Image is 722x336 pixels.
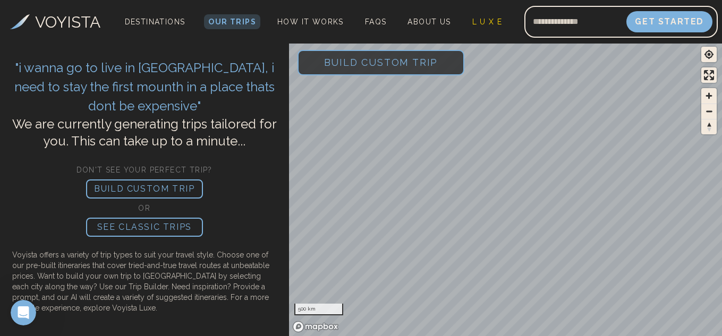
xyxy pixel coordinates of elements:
button: Reset bearing to north [701,119,717,134]
span: L U X E [472,18,503,26]
span: About Us [407,18,451,26]
span: FAQs [365,18,387,26]
span: Reset bearing to north [701,119,717,134]
button: Get Started [626,11,712,32]
p: Voyista offers a variety of trip types to suit your travel style. Choose one of our pre-built iti... [8,241,281,313]
p: BUILD CUSTOM TRIP [86,179,203,199]
span: Destinations [121,13,190,45]
a: L U X E [468,14,507,29]
h2: DON'T SEE YOUR PERFECT TRIP? [8,165,281,175]
h3: We are currently generating trips tailored for you. This can take up to a minute... [8,116,281,150]
button: Enter fullscreen [701,67,717,83]
span: Build Custom Trip [307,40,455,85]
a: About Us [403,14,455,29]
a: Our Trips [204,14,260,29]
a: VOYISTA [10,10,100,34]
div: 500 km [294,304,343,315]
h2: " i wanna go to live in [GEOGRAPHIC_DATA], i need to stay the first mounth in a place thats dont ... [8,58,281,116]
button: Zoom out [701,104,717,119]
span: Our Trips [208,18,256,26]
a: Mapbox homepage [292,321,339,333]
button: Build Custom Trip [298,50,465,75]
button: Find my location [701,47,717,62]
input: Email address [524,9,626,35]
img: Voyista Logo [10,14,30,29]
canvas: Map [289,41,722,336]
span: How It Works [277,18,344,26]
h2: OR [8,203,281,213]
h3: VOYISTA [35,10,100,34]
iframe: Intercom live chat [11,300,36,325]
button: Zoom in [701,88,717,104]
a: How It Works [273,14,348,29]
p: SEE CLASSIC TRIPS [86,218,203,237]
a: FAQs [361,14,391,29]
